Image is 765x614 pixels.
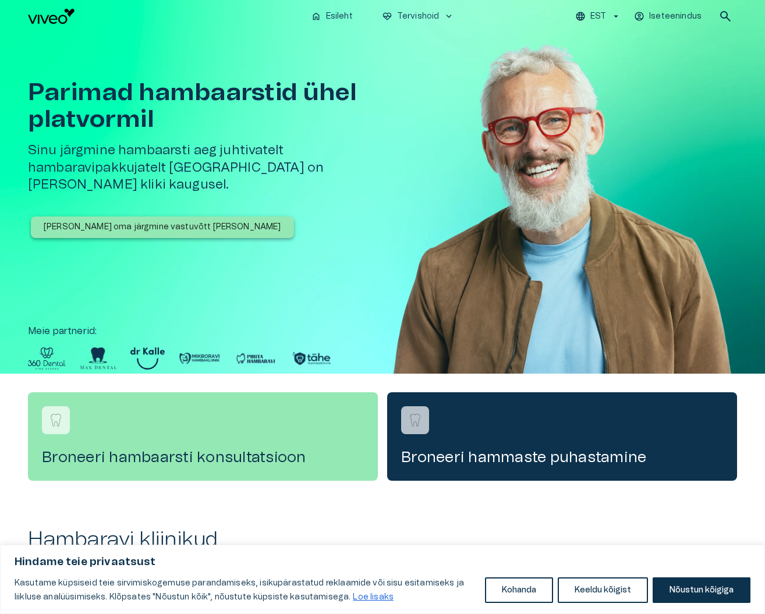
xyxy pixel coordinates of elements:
span: ecg_heart [382,11,392,22]
button: EST [573,8,623,25]
img: Partner logo [179,347,221,370]
span: search [718,9,732,23]
button: Nõustun kõigiga [653,577,750,603]
p: EST [590,10,606,23]
img: Partner logo [28,347,66,370]
p: [PERSON_NAME] oma järgmine vastuvõtt [PERSON_NAME] [44,221,281,233]
p: Iseteenindus [649,10,702,23]
img: Partner logo [80,347,116,370]
h4: Broneeri hambaarsti konsultatsioon [42,448,364,467]
button: Kohanda [485,577,553,603]
h5: Sinu järgmine hambaarsti aeg juhtivatelt hambaravipakkujatelt [GEOGRAPHIC_DATA] on [PERSON_NAME] ... [28,142,405,193]
button: [PERSON_NAME] oma järgmine vastuvõtt [PERSON_NAME] [31,217,294,238]
button: homeEsileht [306,8,359,25]
a: Navigate to service booking [387,392,737,481]
span: keyboard_arrow_down [444,11,454,22]
span: home [311,11,321,22]
button: ecg_heartTervishoidkeyboard_arrow_down [377,8,459,25]
img: Partner logo [291,347,332,370]
a: Navigate to homepage [28,9,302,24]
p: Kasutame küpsiseid teie sirvimiskogemuse parandamiseks, isikupärastatud reklaamide või sisu esita... [15,576,476,604]
p: Meie partnerid : [28,324,737,338]
p: Esileht [326,10,353,23]
p: Hindame teie privaatsust [15,555,750,569]
button: Iseteenindus [632,8,704,25]
h4: Broneeri hammaste puhastamine [401,448,723,467]
p: Tervishoid [397,10,440,23]
h2: Hambaravi kliinikud [28,527,737,552]
button: Keeldu kõigist [558,577,648,603]
button: open search modal [714,5,737,28]
a: Navigate to service booking [28,392,378,481]
img: Broneeri hammaste puhastamine logo [406,411,424,429]
h1: Parimad hambaarstid ühel platvormil [28,79,405,133]
img: Broneeri hambaarsti konsultatsioon logo [47,411,65,429]
img: Man with glasses smiling [388,33,737,409]
img: Viveo logo [28,9,75,24]
img: Partner logo [235,347,277,370]
img: Partner logo [130,347,165,370]
a: Loe lisaks [352,592,394,602]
